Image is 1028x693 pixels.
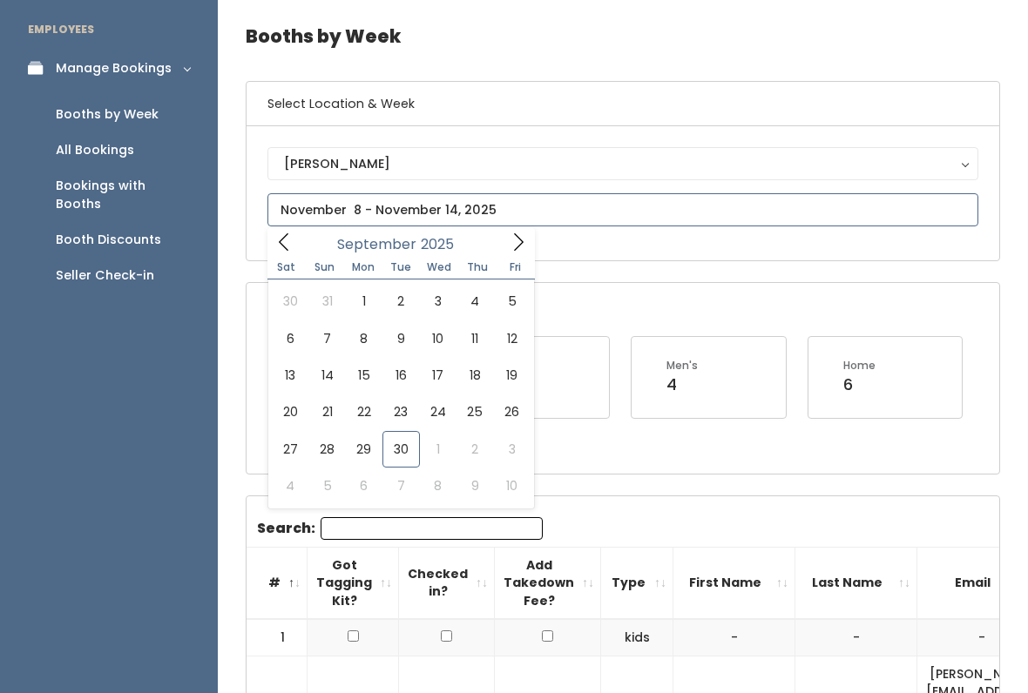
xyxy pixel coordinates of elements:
[272,431,308,468] span: September 27, 2025
[420,394,457,430] span: September 24, 2025
[497,262,535,272] span: Fri
[267,147,978,180] button: [PERSON_NAME]
[843,358,876,373] div: Home
[382,320,419,357] span: September 9, 2025
[267,193,978,226] input: November 8 - November 14, 2025
[321,517,543,540] input: Search:
[346,431,382,468] span: September 29, 2025
[382,262,420,272] span: Tue
[601,619,673,656] td: kids
[457,283,493,320] span: September 4, 2025
[420,357,457,394] span: September 17, 2025
[246,12,1000,60] h4: Booths by Week
[56,141,134,159] div: All Bookings
[272,394,308,430] span: September 20, 2025
[56,59,172,77] div: Manage Bookings
[247,82,999,126] h6: Select Location & Week
[457,394,493,430] span: September 25, 2025
[673,619,795,656] td: -
[493,468,530,504] span: October 10, 2025
[382,468,419,504] span: October 7, 2025
[420,468,457,504] span: October 8, 2025
[420,320,457,357] span: September 10, 2025
[673,547,795,619] th: First Name: activate to sort column ascending
[382,431,419,468] span: September 30, 2025
[601,547,673,619] th: Type: activate to sort column ascending
[272,468,308,504] span: October 4, 2025
[56,177,190,213] div: Bookings with Booths
[843,373,876,396] div: 6
[346,468,382,504] span: October 6, 2025
[308,431,345,468] span: September 28, 2025
[306,262,344,272] span: Sun
[399,547,495,619] th: Checked in?: activate to sort column ascending
[493,431,530,468] span: October 3, 2025
[308,468,345,504] span: October 5, 2025
[308,547,399,619] th: Got Tagging Kit?: activate to sort column ascending
[457,468,493,504] span: October 9, 2025
[257,517,543,540] label: Search:
[346,320,382,357] span: September 8, 2025
[420,283,457,320] span: September 3, 2025
[666,358,698,373] div: Men's
[272,283,308,320] span: August 30, 2025
[493,357,530,394] span: September 19, 2025
[56,105,159,124] div: Booths by Week
[416,233,469,255] input: Year
[247,547,308,619] th: #: activate to sort column descending
[346,283,382,320] span: September 1, 2025
[795,619,917,656] td: -
[56,231,161,249] div: Booth Discounts
[795,547,917,619] th: Last Name: activate to sort column ascending
[346,357,382,394] span: September 15, 2025
[56,266,154,285] div: Seller Check-in
[666,373,698,396] div: 4
[308,283,345,320] span: August 31, 2025
[308,394,345,430] span: September 21, 2025
[458,262,497,272] span: Thu
[382,283,419,320] span: September 2, 2025
[457,431,493,468] span: October 2, 2025
[420,262,458,272] span: Wed
[272,320,308,357] span: September 6, 2025
[284,154,962,173] div: [PERSON_NAME]
[382,357,419,394] span: September 16, 2025
[457,320,493,357] span: September 11, 2025
[267,262,306,272] span: Sat
[346,394,382,430] span: September 22, 2025
[382,394,419,430] span: September 23, 2025
[308,320,345,357] span: September 7, 2025
[420,431,457,468] span: October 1, 2025
[272,357,308,394] span: September 13, 2025
[493,283,530,320] span: September 5, 2025
[337,238,416,252] span: September
[308,357,345,394] span: September 14, 2025
[493,320,530,357] span: September 12, 2025
[247,619,308,656] td: 1
[344,262,382,272] span: Mon
[457,357,493,394] span: September 18, 2025
[495,547,601,619] th: Add Takedown Fee?: activate to sort column ascending
[493,394,530,430] span: September 26, 2025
